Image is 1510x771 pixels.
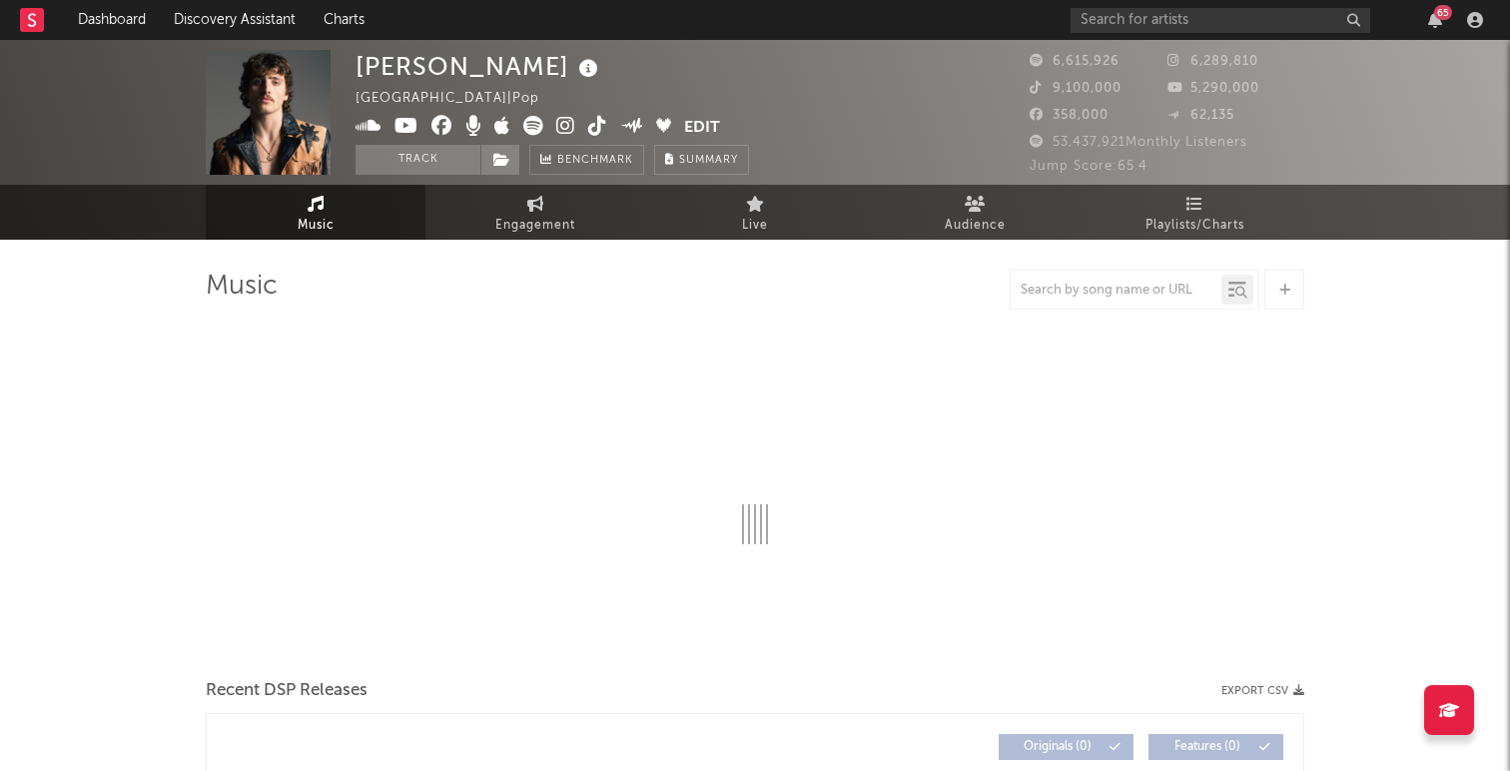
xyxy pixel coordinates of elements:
div: 65 [1434,5,1452,20]
span: Benchmark [557,149,633,173]
span: Originals ( 0 ) [1012,741,1104,753]
span: Recent DSP Releases [206,679,368,703]
span: Playlists/Charts [1145,214,1244,238]
span: Features ( 0 ) [1161,741,1253,753]
span: Music [298,214,335,238]
span: 6,289,810 [1167,55,1258,68]
button: Export CSV [1221,685,1304,697]
button: 65 [1428,12,1442,28]
a: Benchmark [529,145,644,175]
button: Track [356,145,480,175]
input: Search by song name or URL [1011,283,1221,299]
button: Features(0) [1148,734,1283,760]
a: Audience [865,185,1085,240]
span: Summary [679,155,738,166]
button: Originals(0) [999,734,1133,760]
a: Playlists/Charts [1085,185,1304,240]
span: 53,437,921 Monthly Listeners [1030,136,1247,149]
span: 6,615,926 [1030,55,1120,68]
button: Edit [684,116,720,141]
a: Live [645,185,865,240]
span: Audience [945,214,1006,238]
span: Engagement [495,214,575,238]
input: Search for artists [1071,8,1370,33]
span: Live [742,214,768,238]
span: 5,290,000 [1167,82,1259,95]
div: [PERSON_NAME] [356,50,603,83]
a: Music [206,185,425,240]
div: [GEOGRAPHIC_DATA] | Pop [356,87,562,111]
span: Jump Score: 65.4 [1030,160,1147,173]
span: 62,135 [1167,109,1234,122]
span: 358,000 [1030,109,1109,122]
a: Engagement [425,185,645,240]
span: 9,100,000 [1030,82,1122,95]
button: Summary [654,145,749,175]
